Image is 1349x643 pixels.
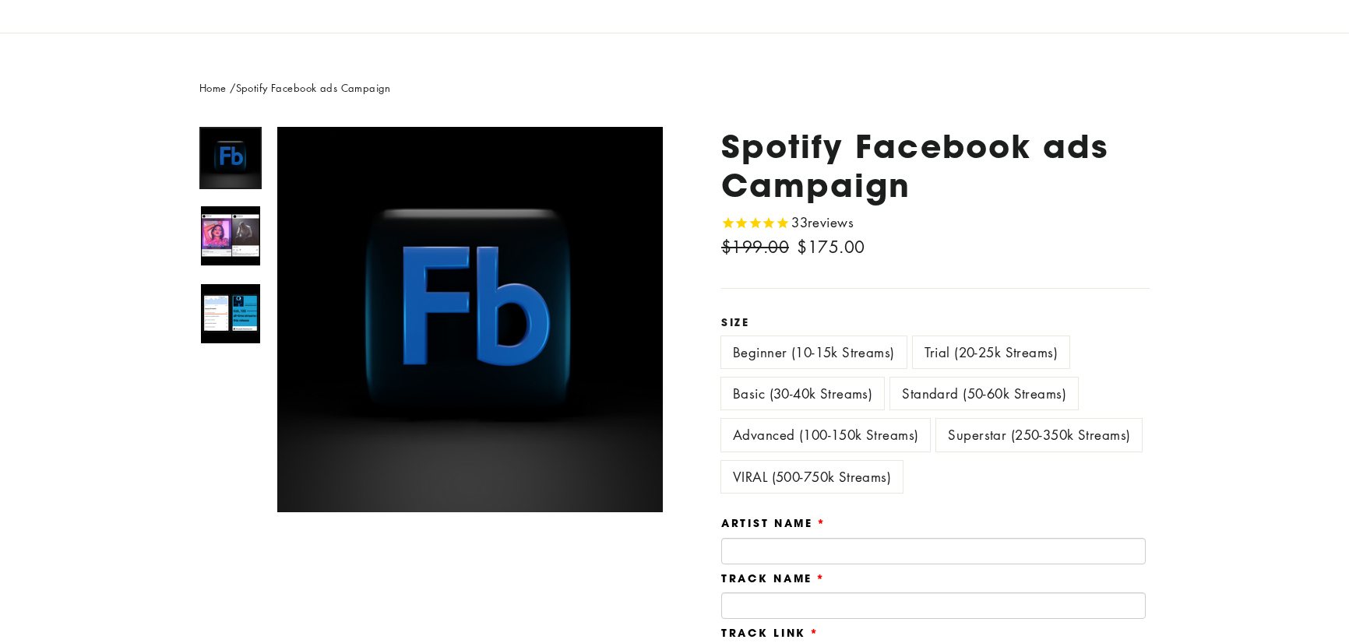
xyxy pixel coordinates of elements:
span: reviews [808,213,854,231]
a: Home [199,80,227,95]
label: Size [721,316,1150,329]
span: Rated 4.8 out of 5 stars 33 reviews [721,212,854,234]
span: $175.00 [797,236,865,258]
label: Artist Name [721,517,826,529]
label: Basic (30-40k Streams) [721,378,884,409]
img: Spotify Facebook ads Campaign [201,284,260,343]
img: Spotify Facebook ads Campaign [201,128,260,188]
label: Standard (50-60k Streams) [890,378,1078,409]
label: Advanced (100-150k Streams) [721,419,930,451]
label: Track Link [721,627,819,639]
span: 33 reviews [791,213,854,231]
nav: breadcrumbs [199,80,1150,97]
label: VIRAL (500-750k Streams) [721,461,903,493]
label: Track Name [721,572,826,585]
span: $199.00 [721,236,789,258]
span: / [230,80,235,95]
label: Trial (20-25k Streams) [913,336,1069,368]
label: Beginner (10-15k Streams) [721,336,907,368]
img: Spotify Facebook ads Campaign [201,206,260,265]
label: Superstar (250-350k Streams) [936,419,1142,451]
h1: Spotify Facebook ads Campaign [721,127,1150,203]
